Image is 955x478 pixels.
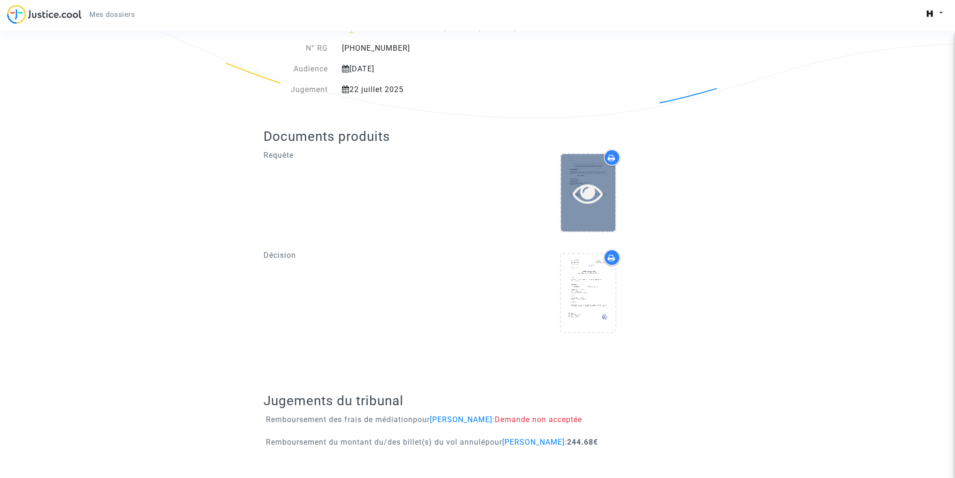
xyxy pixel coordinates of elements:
h2: Documents produits [264,128,691,145]
div: Jugement [264,84,335,95]
p: Requête [264,149,471,161]
h2: Jugements du tribunal [264,393,691,409]
span: [PERSON_NAME] [502,438,565,447]
div: Audience [264,63,335,75]
p: Remboursement du montant du/des billet(s) du vol annulé : [266,436,598,448]
img: aa02ca04b7aec9e4e73fc58fc63915b4 [923,7,936,20]
div: 22 juillet 2025 [335,84,525,95]
div: N° RG [264,43,335,54]
span: [PERSON_NAME] [430,415,492,424]
span: pour [485,438,565,447]
p: Décision [264,249,471,261]
span: Mes dossiers [89,10,135,19]
span: pour [413,415,492,424]
div: [PHONE_NUMBER] [335,43,525,54]
span: Demande non acceptée [495,415,582,424]
img: jc-logo.svg [7,5,82,24]
div: [DATE] [335,63,525,75]
p: Remboursement des frais de médiation : [266,414,582,425]
b: 244.68€ [567,438,598,447]
a: Mes dossiers [82,8,142,22]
